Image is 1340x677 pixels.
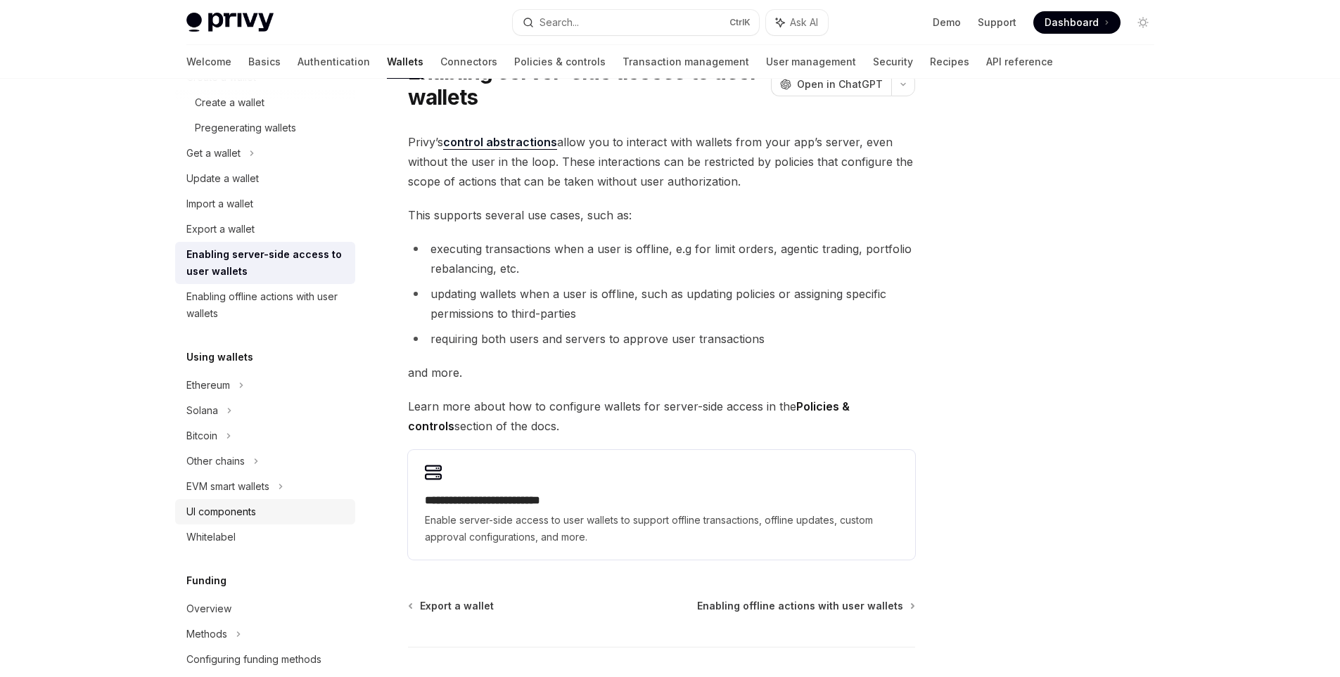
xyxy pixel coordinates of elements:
a: Whitelabel [175,524,355,550]
span: Learn more about how to configure wallets for server-side access in the section of the docs. [408,396,915,436]
button: Open in ChatGPT [771,72,891,96]
span: Enabling offline actions with user wallets [697,599,903,613]
span: Ctrl K [729,17,751,28]
div: Search... [540,14,579,31]
span: This supports several use cases, such as: [408,205,915,225]
div: Solana [186,402,218,419]
span: and more. [408,363,915,382]
li: requiring both users and servers to approve user transactions [408,329,915,349]
a: API reference [986,45,1053,79]
a: Update a wallet [175,166,355,191]
a: Enabling server-side access to user wallets [175,242,355,284]
div: Create a wallet [195,94,264,111]
a: Create a wallet [175,90,355,115]
div: EVM smart wallets [186,478,269,495]
a: Export a wallet [175,217,355,242]
button: Toggle dark mode [1132,11,1154,34]
span: Open in ChatGPT [797,77,883,91]
img: light logo [186,13,274,32]
div: Bitcoin [186,427,217,444]
a: Demo [933,15,961,30]
a: Pregenerating wallets [175,115,355,141]
a: control abstractions [443,135,557,150]
div: Enabling server-side access to user wallets [186,246,347,280]
a: Overview [175,596,355,621]
a: Authentication [298,45,370,79]
a: Connectors [440,45,497,79]
a: Welcome [186,45,231,79]
div: Whitelabel [186,529,236,546]
a: Enabling offline actions with user wallets [175,284,355,326]
a: Enabling offline actions with user wallets [697,599,914,613]
span: Dashboard [1045,15,1099,30]
a: Recipes [930,45,969,79]
h1: Enabling server-side access to user wallets [408,59,765,110]
a: Configuring funding methods [175,647,355,672]
a: Export a wallet [409,599,494,613]
a: Support [978,15,1016,30]
button: Search...CtrlK [513,10,759,35]
div: UI components [186,503,256,520]
div: Pregenerating wallets [195,120,296,136]
div: Configuring funding methods [186,651,321,668]
a: Dashboard [1033,11,1121,34]
a: Import a wallet [175,191,355,217]
button: Ask AI [766,10,828,35]
a: UI components [175,499,355,524]
span: Enable server-side access to user wallets to support offline transactions, offline updates, custo... [425,512,898,546]
span: Ask AI [790,15,818,30]
a: Wallets [387,45,423,79]
div: Methods [186,626,227,643]
div: Export a wallet [186,221,255,238]
li: updating wallets when a user is offline, such as updating policies or assigning specific permissi... [408,284,915,323]
a: Security [873,45,913,79]
div: Overview [186,600,231,617]
span: Privy’s allow you to interact with wallets from your app’s server, even without the user in the l... [408,132,915,191]
h5: Using wallets [186,349,253,366]
div: Enabling offline actions with user wallets [186,288,347,322]
div: Ethereum [186,377,230,394]
div: Other chains [186,453,245,470]
a: Transaction management [623,45,749,79]
a: User management [766,45,856,79]
a: Basics [248,45,281,79]
div: Update a wallet [186,170,259,187]
div: Import a wallet [186,195,253,212]
div: Get a wallet [186,145,241,162]
a: Policies & controls [514,45,606,79]
li: executing transactions when a user is offline, e.g for limit orders, agentic trading, portfolio r... [408,239,915,278]
h5: Funding [186,572,226,589]
span: Export a wallet [420,599,494,613]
